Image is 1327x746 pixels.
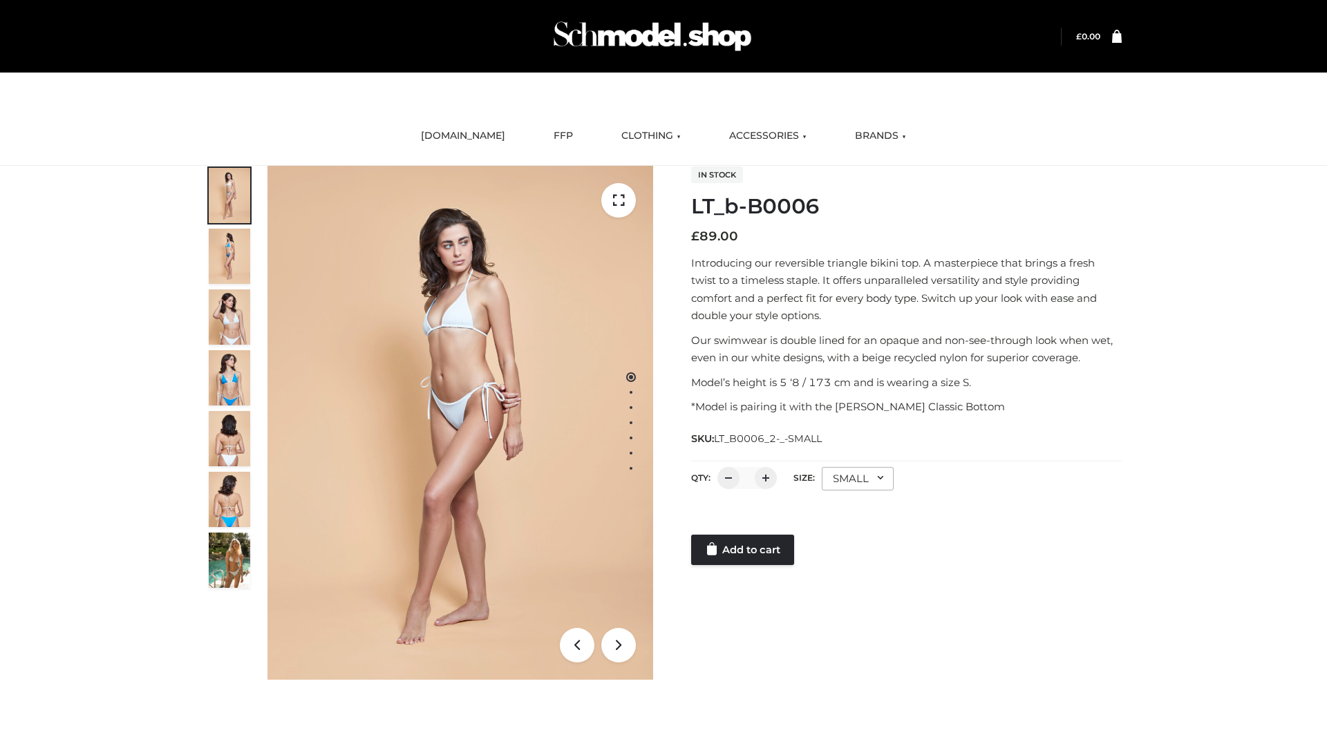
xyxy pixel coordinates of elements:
[691,254,1122,325] p: Introducing our reversible triangle bikini top. A masterpiece that brings a fresh twist to a time...
[209,289,250,345] img: ArielClassicBikiniTop_CloudNine_AzureSky_OW114ECO_3-scaled.jpg
[209,472,250,527] img: ArielClassicBikiniTop_CloudNine_AzureSky_OW114ECO_8-scaled.jpg
[714,432,822,445] span: LT_B0006_2-_-SMALL
[691,430,823,447] span: SKU:
[691,332,1122,367] p: Our swimwear is double lined for an opaque and non-see-through look when wet, even in our white d...
[691,374,1122,392] p: Model’s height is 5 ‘8 / 173 cm and is wearing a size S.
[209,229,250,284] img: ArielClassicBikiniTop_CloudNine_AzureSky_OW114ECO_2-scaled.jpg
[691,398,1122,416] p: *Model is pairing it with the [PERSON_NAME] Classic Bottom
[691,229,738,244] bdi: 89.00
[411,121,516,151] a: [DOMAIN_NAME]
[1076,31,1100,41] bdi: 0.00
[267,166,653,680] img: ArielClassicBikiniTop_CloudNine_AzureSky_OW114ECO_1
[691,472,710,483] label: QTY:
[1076,31,1100,41] a: £0.00
[209,168,250,223] img: ArielClassicBikiniTop_CloudNine_AzureSky_OW114ECO_1-scaled.jpg
[209,411,250,466] img: ArielClassicBikiniTop_CloudNine_AzureSky_OW114ECO_7-scaled.jpg
[209,350,250,405] img: ArielClassicBikiniTop_CloudNine_AzureSky_OW114ECO_4-scaled.jpg
[793,472,815,483] label: Size:
[691,535,794,565] a: Add to cart
[549,9,756,64] img: Schmodel Admin 964
[209,533,250,588] img: Arieltop_CloudNine_AzureSky2.jpg
[822,467,894,490] div: SMALL
[543,121,583,151] a: FFP
[611,121,691,151] a: CLOTHING
[691,166,743,183] span: In stock
[845,121,916,151] a: BRANDS
[691,194,1122,219] h1: LT_b-B0006
[1076,31,1082,41] span: £
[691,229,699,244] span: £
[719,121,817,151] a: ACCESSORIES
